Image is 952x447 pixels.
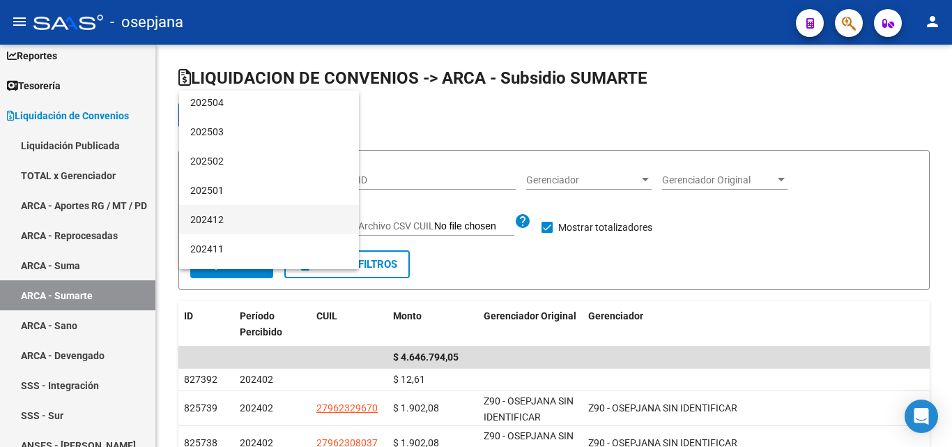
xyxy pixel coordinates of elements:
[190,176,348,205] span: 202501
[190,234,348,264] span: 202411
[190,117,348,146] span: 202503
[905,400,938,433] div: Open Intercom Messenger
[190,146,348,176] span: 202502
[190,88,348,117] span: 202504
[190,205,348,234] span: 202412
[190,264,348,293] span: 202410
